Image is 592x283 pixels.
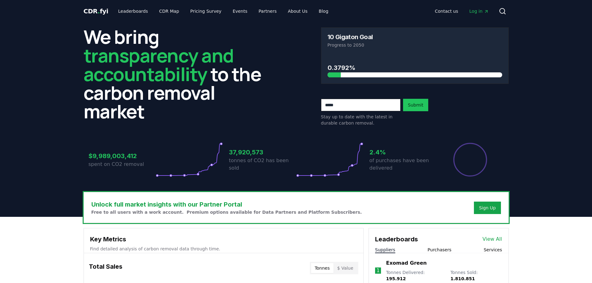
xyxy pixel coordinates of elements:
span: CDR fyi [84,7,108,15]
a: Exomad Green [386,259,427,267]
button: Tonnes [311,263,333,273]
nav: Main [113,6,333,17]
a: CDR.fyi [84,7,108,16]
a: View All [483,235,502,243]
button: Purchasers [428,247,452,253]
a: Leaderboards [113,6,153,17]
span: 1.810.851 [450,276,475,281]
h3: 10 Gigaton Goal [328,34,373,40]
span: . [98,7,100,15]
h2: We bring to the carbon removal market [84,27,271,121]
a: About Us [283,6,312,17]
h3: 37,920,573 [229,148,296,157]
button: Sign Up [474,202,501,214]
button: Suppliers [375,247,395,253]
p: Free to all users with a work account. Premium options available for Data Partners and Platform S... [91,209,362,215]
h3: 2.4% [369,148,437,157]
p: spent on CO2 removal [89,161,156,168]
p: Tonnes Sold : [450,269,502,282]
nav: Main [430,6,493,17]
span: Log in [469,8,489,14]
a: Events [228,6,252,17]
p: Stay up to date with the latest in durable carbon removal. [321,114,401,126]
p: 1 [376,267,379,274]
p: Tonnes Delivered : [386,269,444,282]
h3: Leaderboards [375,235,418,244]
a: Pricing Survey [185,6,226,17]
button: Submit [403,99,429,111]
button: $ Value [333,263,357,273]
a: Sign Up [479,205,496,211]
p: Find detailed analysis of carbon removal data through time. [90,246,357,252]
h3: $9,989,003,412 [89,151,156,161]
a: Log in [464,6,493,17]
p: of purchases have been delivered [369,157,437,172]
p: Progress to 2050 [328,42,502,48]
span: 195.912 [386,276,406,281]
a: Contact us [430,6,463,17]
a: Blog [314,6,333,17]
div: Percentage of sales delivered [453,142,488,177]
h3: Key Metrics [90,235,357,244]
a: CDR Map [154,6,184,17]
h3: 0.3792% [328,63,502,72]
a: Partners [254,6,282,17]
button: Services [484,247,502,253]
span: transparency and accountability [84,43,234,87]
h3: Unlock full market insights with our Partner Portal [91,200,362,209]
p: tonnes of CO2 has been sold [229,157,296,172]
h3: Total Sales [89,262,122,274]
